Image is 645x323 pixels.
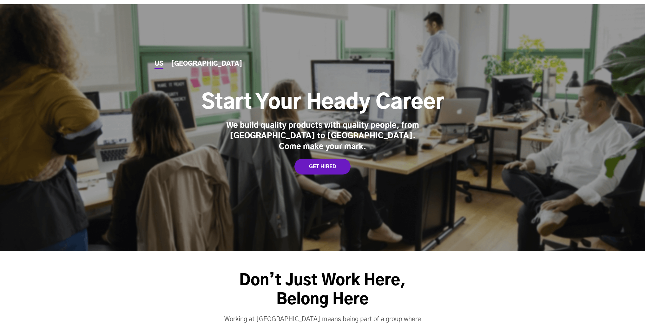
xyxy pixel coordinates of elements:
[212,271,433,309] h3: Don’t Just Work Here, Belong Here
[224,121,421,153] div: We build quality products with quality people, from [GEOGRAPHIC_DATA] to [GEOGRAPHIC_DATA]. Come ...
[155,61,163,67] a: US
[201,90,444,115] h1: Start Your Heady Career
[294,159,351,175] a: GET HIRED
[171,61,242,67] a: [GEOGRAPHIC_DATA]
